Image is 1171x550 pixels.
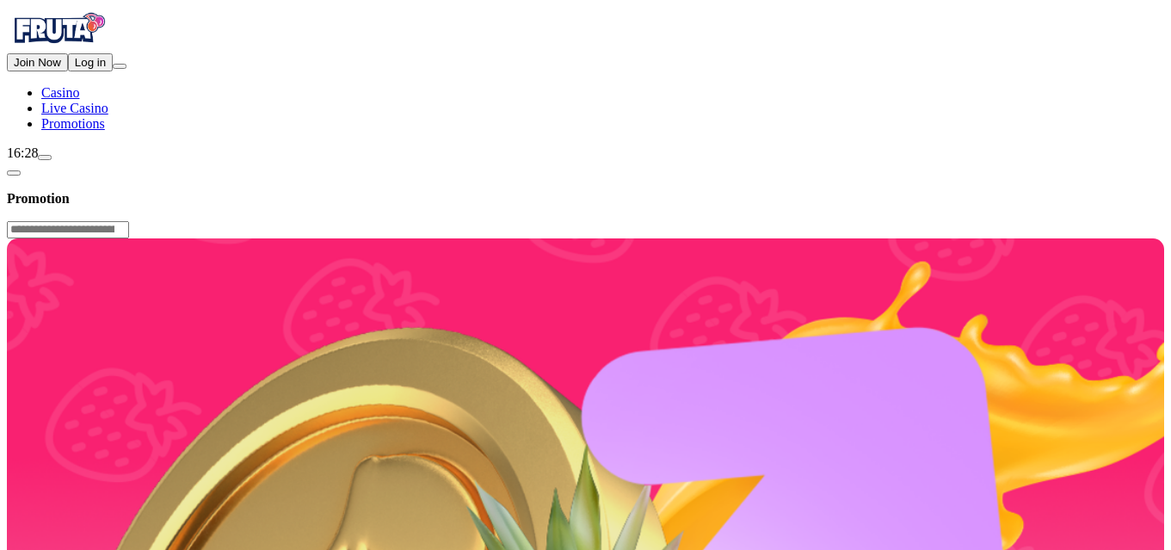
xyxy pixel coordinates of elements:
span: 16:28 [7,145,38,160]
span: Join Now [14,56,61,69]
span: Promotions [41,116,105,131]
input: Search [7,221,129,238]
a: poker-chip iconLive Casino [41,101,108,115]
button: menu [113,64,126,69]
button: Join Now [7,53,68,71]
span: Live Casino [41,101,108,115]
a: gift-inverted iconPromotions [41,116,105,131]
a: Fruta [7,38,110,53]
button: live-chat [38,155,52,160]
a: diamond iconCasino [41,85,79,100]
nav: Primary [7,7,1164,132]
button: chevron-left icon [7,170,21,176]
span: Log in [75,56,106,69]
button: Log in [68,53,113,71]
span: Casino [41,85,79,100]
h3: Promotion [7,190,1164,207]
img: Fruta [7,7,110,50]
